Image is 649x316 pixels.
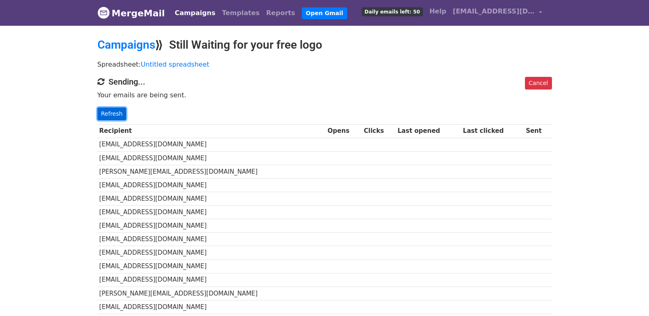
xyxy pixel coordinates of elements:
[97,151,326,165] td: [EMAIL_ADDRESS][DOMAIN_NAME]
[97,108,127,120] a: Refresh
[326,124,362,138] th: Opens
[97,206,326,219] td: [EMAIL_ADDRESS][DOMAIN_NAME]
[97,219,326,233] td: [EMAIL_ADDRESS][DOMAIN_NAME]
[97,138,326,151] td: [EMAIL_ADDRESS][DOMAIN_NAME]
[525,77,552,90] a: Cancel
[450,3,545,22] a: [EMAIL_ADDRESS][DOMAIN_NAME]
[97,165,326,178] td: [PERSON_NAME][EMAIL_ADDRESS][DOMAIN_NAME]
[263,5,298,21] a: Reports
[219,5,263,21] a: Templates
[97,300,326,314] td: [EMAIL_ADDRESS][DOMAIN_NAME]
[97,91,552,99] p: Your emails are being sent.
[97,273,326,287] td: [EMAIL_ADDRESS][DOMAIN_NAME]
[396,124,461,138] th: Last opened
[141,61,209,68] a: Untitled spreadsheet
[362,124,396,138] th: Clicks
[97,60,552,69] p: Spreadsheet:
[97,287,326,300] td: [PERSON_NAME][EMAIL_ADDRESS][DOMAIN_NAME]
[362,7,423,16] span: Daily emails left: 50
[358,3,426,20] a: Daily emails left: 50
[608,277,649,316] iframe: Chat Widget
[97,246,326,260] td: [EMAIL_ADDRESS][DOMAIN_NAME]
[302,7,347,19] a: Open Gmail
[97,260,326,273] td: [EMAIL_ADDRESS][DOMAIN_NAME]
[426,3,450,20] a: Help
[453,7,535,16] span: [EMAIL_ADDRESS][DOMAIN_NAME]
[97,178,326,192] td: [EMAIL_ADDRESS][DOMAIN_NAME]
[97,4,165,22] a: MergeMail
[172,5,219,21] a: Campaigns
[97,38,155,52] a: Campaigns
[97,192,326,206] td: [EMAIL_ADDRESS][DOMAIN_NAME]
[97,38,552,52] h2: ⟫ Still Waiting for your free logo
[461,124,524,138] th: Last clicked
[97,124,326,138] th: Recipient
[524,124,552,138] th: Sent
[97,233,326,246] td: [EMAIL_ADDRESS][DOMAIN_NAME]
[97,7,110,19] img: MergeMail logo
[97,77,552,87] h4: Sending...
